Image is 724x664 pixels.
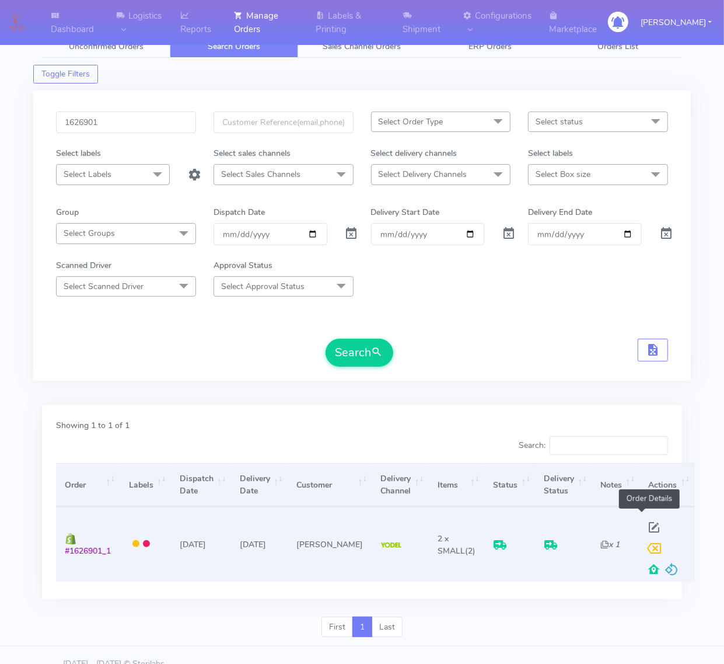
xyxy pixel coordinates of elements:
th: Delivery Status: activate to sort column ascending [535,463,592,507]
ul: Tabs [42,35,682,58]
th: Order: activate to sort column ascending [56,463,120,507]
th: Delivery Channel: activate to sort column ascending [372,463,428,507]
label: Scanned Driver [56,259,111,272]
label: Select delivery channels [371,147,457,159]
span: Select Labels [64,169,111,180]
button: Search [326,339,393,367]
input: Search: [550,436,668,455]
input: Customer Reference(email,phone) [214,112,354,133]
th: Notes: activate to sort column ascending [592,463,639,507]
img: Yodel [381,543,401,548]
i: x 1 [600,539,620,550]
label: Group [56,206,79,218]
th: Status: activate to sort column ascending [484,463,535,507]
label: Delivery Start Date [371,206,440,218]
span: (2) [438,533,475,557]
span: #1626901_1 [65,545,111,557]
img: shopify.png [65,533,76,545]
a: 1 [352,617,372,638]
label: Select sales channels [214,147,291,159]
th: Dispatch Date: activate to sort column ascending [171,463,231,507]
label: Select labels [528,147,573,159]
span: Search Orders [208,41,260,52]
span: Select Delivery Channels [379,169,467,180]
span: Select Scanned Driver [64,281,144,292]
td: [PERSON_NAME] [288,507,372,581]
span: Unconfirmed Orders [69,41,144,52]
span: Select Approval Status [221,281,305,292]
td: [DATE] [231,507,288,581]
label: Select labels [56,147,101,159]
span: Select Order Type [379,116,443,127]
span: Select Groups [64,228,115,239]
button: [PERSON_NAME] [632,11,720,34]
button: Toggle Filters [33,65,98,84]
span: Select status [536,116,583,127]
label: Dispatch Date [214,206,265,218]
label: Showing 1 to 1 of 1 [56,419,130,432]
span: ERP Orders [468,41,512,52]
label: Approval Status [214,259,272,272]
th: Items: activate to sort column ascending [429,463,484,507]
td: [DATE] [171,507,231,581]
span: Select Box size [536,169,590,180]
th: Delivery Date: activate to sort column ascending [231,463,288,507]
th: Actions: activate to sort column ascending [639,463,694,507]
span: Orders List [597,41,638,52]
input: Order Id [56,112,196,133]
label: Search: [519,436,668,455]
th: Labels: activate to sort column ascending [120,463,170,507]
span: Sales Channel Orders [323,41,401,52]
span: Select Sales Channels [221,169,300,180]
label: Delivery End Date [528,206,592,218]
span: 2 x SMALL [438,533,465,557]
th: Customer: activate to sort column ascending [288,463,372,507]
